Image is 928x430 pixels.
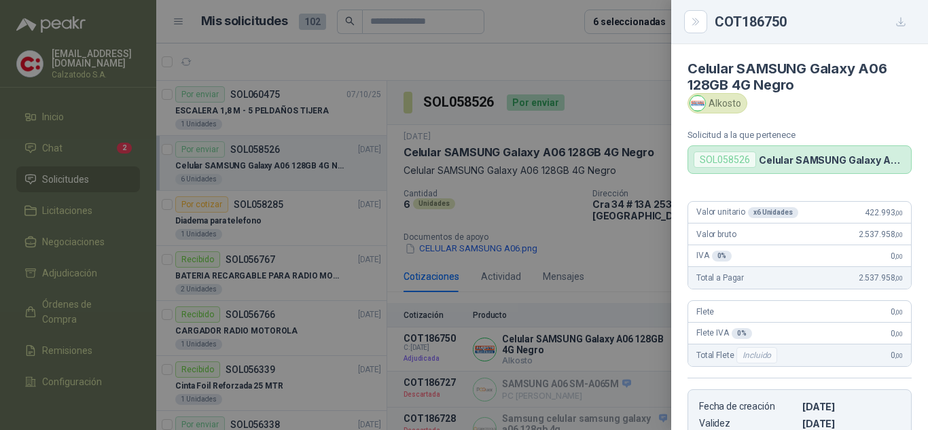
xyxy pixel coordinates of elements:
[802,418,900,429] p: [DATE]
[895,330,903,338] span: ,00
[688,93,747,113] div: Alkosto
[895,352,903,359] span: ,00
[865,208,903,217] span: 422.993
[895,274,903,282] span: ,00
[696,251,732,262] span: IVA
[802,401,900,412] p: [DATE]
[859,273,903,283] span: 2.537.958
[736,347,777,363] div: Incluido
[688,60,912,93] h4: Celular SAMSUNG Galaxy A06 128GB 4G Negro
[696,230,736,239] span: Valor bruto
[696,307,714,317] span: Flete
[690,96,705,111] img: Company Logo
[859,230,903,239] span: 2.537.958
[696,273,744,283] span: Total a Pagar
[895,253,903,260] span: ,00
[712,251,732,262] div: 0 %
[895,231,903,238] span: ,00
[891,251,903,261] span: 0
[732,328,752,339] div: 0 %
[688,130,912,140] p: Solicitud a la que pertenece
[759,154,906,166] p: Celular SAMSUNG Galaxy A06 128GB 4G Negro
[891,351,903,360] span: 0
[895,308,903,316] span: ,00
[715,11,912,33] div: COT186750
[696,207,798,218] span: Valor unitario
[696,347,780,363] span: Total Flete
[891,307,903,317] span: 0
[694,151,756,168] div: SOL058526
[699,418,797,429] p: Validez
[699,401,797,412] p: Fecha de creación
[895,209,903,217] span: ,00
[696,328,752,339] span: Flete IVA
[748,207,798,218] div: x 6 Unidades
[891,329,903,338] span: 0
[688,14,704,30] button: Close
